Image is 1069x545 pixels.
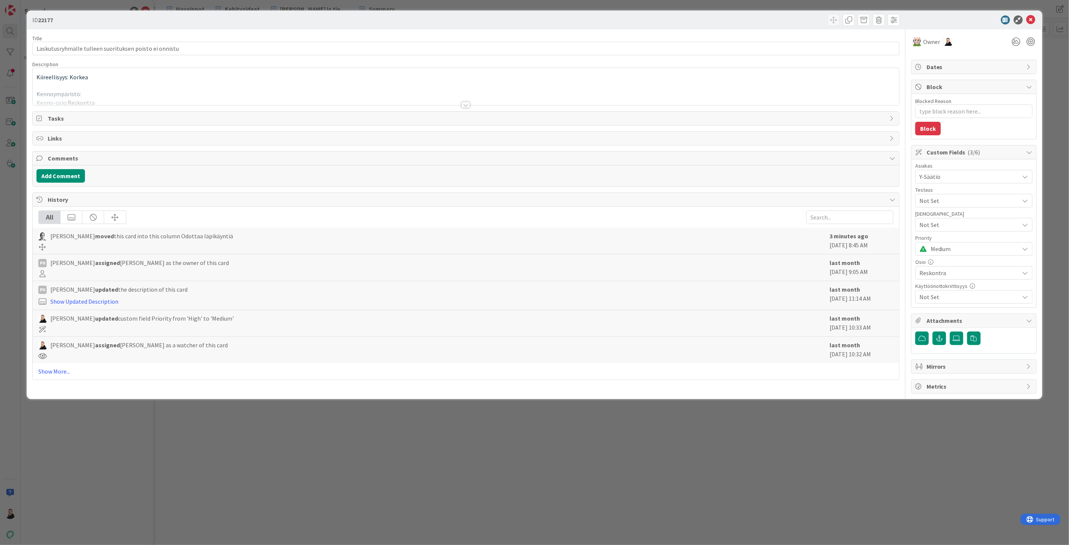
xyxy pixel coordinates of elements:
[50,258,229,267] span: [PERSON_NAME] [PERSON_NAME] as the owner of this card
[927,382,1023,391] span: Metrics
[944,38,952,46] img: AN
[95,232,114,240] b: moved
[927,316,1023,325] span: Attachments
[38,232,47,241] img: PH
[830,258,893,277] div: [DATE] 9:05 AM
[919,196,1019,205] span: Not Set
[50,285,188,294] span: [PERSON_NAME] the description of this card
[48,114,886,123] span: Tasks
[931,244,1016,254] span: Medium
[830,315,860,322] b: last month
[39,211,61,224] div: All
[830,232,893,250] div: [DATE] 8:45 AM
[927,82,1023,91] span: Block
[915,283,1033,289] div: Käyttöönottokriittisyys
[38,16,53,24] b: 22177
[38,286,47,294] div: PH
[915,98,952,104] label: Blocked Reason
[32,42,899,55] input: type card name here...
[95,341,120,349] b: assigned
[32,61,58,68] span: Description
[919,220,1019,229] span: Not Set
[915,122,941,135] button: Block
[919,172,1019,181] span: Y-Säätiö
[968,148,980,156] span: ( 3/6 )
[36,169,85,183] button: Add Comment
[830,341,893,359] div: [DATE] 10:32 AM
[830,341,860,349] b: last month
[50,232,233,241] span: [PERSON_NAME] this card into this column Odottaa läpikäyntiä
[915,235,1033,241] div: Priority
[915,211,1033,216] div: [DEMOGRAPHIC_DATA]
[32,35,42,42] label: Title
[50,341,228,350] span: [PERSON_NAME] [PERSON_NAME] as a watcher of this card
[927,148,1023,157] span: Custom Fields
[830,259,860,266] b: last month
[927,62,1023,71] span: Dates
[38,367,893,376] a: Show More...
[48,195,886,204] span: History
[830,232,868,240] b: 3 minutes ago
[95,286,118,293] b: updated
[36,73,88,81] span: Kiireellisyys: Korkea
[919,268,1019,277] span: Reskontra
[38,259,47,267] div: PH
[48,154,886,163] span: Comments
[95,315,118,322] b: updated
[830,285,893,306] div: [DATE] 11:14 AM
[95,259,120,266] b: assigned
[923,37,940,46] span: Owner
[48,134,886,143] span: Links
[927,362,1023,371] span: Mirrors
[830,314,893,333] div: [DATE] 10:33 AM
[913,37,922,46] img: AN
[50,298,118,305] a: Show Updated Description
[50,314,234,323] span: [PERSON_NAME] custom field Priority from 'High' to 'Medium'
[915,259,1033,265] div: Osio
[806,210,893,224] input: Search...
[16,1,34,10] span: Support
[38,341,47,350] img: AN
[919,292,1019,301] span: Not Set
[38,315,47,323] img: AN
[32,15,53,24] span: ID
[830,286,860,293] b: last month
[915,187,1033,192] div: Testaus
[915,163,1033,168] div: Asiakas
